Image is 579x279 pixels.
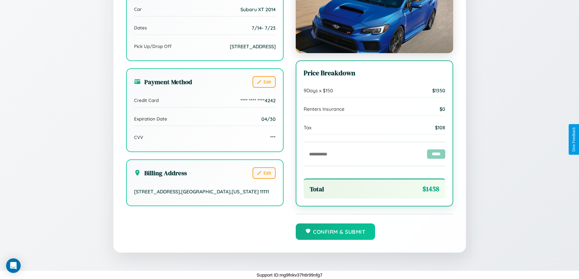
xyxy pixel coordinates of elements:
span: Renters Insurance [304,106,344,112]
span: 04/30 [261,116,276,122]
h3: Billing Address [134,168,187,177]
span: Subaru XT 2014 [240,6,276,12]
span: Pick Up/Drop Off [134,43,172,49]
span: [STREET_ADDRESS] [230,43,276,49]
span: Credit Card [134,97,159,103]
span: Total [310,185,324,193]
div: Open Intercom Messenger [6,258,21,273]
div: Give Feedback [572,127,576,152]
span: Tax [304,124,312,131]
span: $ 1350 [432,87,445,94]
h3: Price Breakdown [304,68,445,78]
span: Expiration Date [134,116,167,122]
span: Dates [134,25,147,31]
h3: Payment Method [134,77,192,86]
span: [STREET_ADDRESS] , [GEOGRAPHIC_DATA] , [US_STATE] 11111 [134,189,269,195]
p: Support ID: mg9fnkv37httr99nfg7 [257,271,322,279]
button: Edit [253,167,276,179]
span: CVV [134,134,143,140]
span: 9 Days x $ 150 [304,87,333,94]
span: $ 108 [435,124,445,131]
button: Edit [253,76,276,88]
button: Confirm & Submit [296,223,375,240]
span: $ 1458 [422,184,439,194]
span: Car [134,6,142,12]
span: 7 / 14 - 7 / 23 [252,25,276,31]
span: $ 0 [439,106,445,112]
